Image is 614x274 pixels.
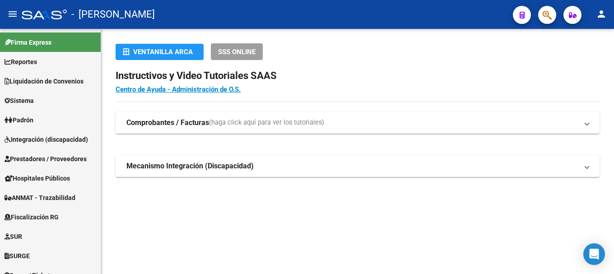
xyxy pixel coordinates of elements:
[5,76,84,86] span: Liquidación de Convenios
[5,232,22,241] span: SUR
[5,135,88,144] span: Integración (discapacidad)
[7,9,18,19] mat-icon: menu
[5,57,37,67] span: Reportes
[211,43,263,60] button: SSS ONLINE
[116,85,241,93] a: Centro de Ayuda - Administración de O.S.
[123,44,196,60] div: Ventanilla ARCA
[5,212,59,222] span: Fiscalización RG
[116,112,600,134] mat-expansion-panel-header: Comprobantes / Facturas(haga click aquí para ver los tutoriales)
[116,67,600,84] h2: Instructivos y Video Tutoriales SAAS
[5,251,30,261] span: SURGE
[596,9,607,19] mat-icon: person
[5,96,34,106] span: Sistema
[209,118,324,128] span: (haga click aquí para ver los tutoriales)
[71,5,155,24] span: - [PERSON_NAME]
[5,154,87,164] span: Prestadores / Proveedores
[5,37,51,47] span: Firma Express
[126,161,254,171] strong: Mecanismo Integración (Discapacidad)
[583,243,605,265] div: Open Intercom Messenger
[5,115,33,125] span: Padrón
[5,173,70,183] span: Hospitales Públicos
[116,155,600,177] mat-expansion-panel-header: Mecanismo Integración (Discapacidad)
[116,44,204,60] button: Ventanilla ARCA
[126,118,209,128] strong: Comprobantes / Facturas
[218,48,256,56] span: SSS ONLINE
[5,193,75,203] span: ANMAT - Trazabilidad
